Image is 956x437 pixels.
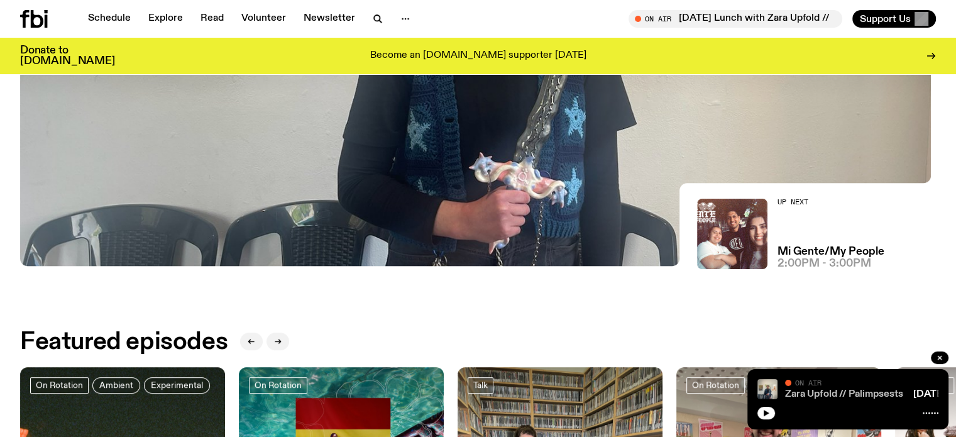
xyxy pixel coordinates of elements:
a: Schedule [80,10,138,28]
h2: Up Next [777,199,884,206]
a: Volunteer [234,10,294,28]
a: Experimental [144,377,210,394]
span: 2:00pm - 3:00pm [777,258,871,269]
h3: Donate to [DOMAIN_NAME] [20,45,115,67]
a: Ambient [92,377,140,394]
p: Become an [DOMAIN_NAME] supporter [DATE] [370,50,586,62]
a: Read [193,10,231,28]
button: On Air[DATE] Lunch with Zara Upfold // Palimpsests [629,10,842,28]
a: On Rotation [249,377,307,394]
h2: Featured episodes [20,331,228,353]
a: Mi Gente/My People [777,246,884,257]
span: Talk [473,380,488,390]
span: On Rotation [692,380,739,390]
span: On Rotation [36,380,83,390]
span: Ambient [99,380,133,390]
span: Experimental [151,380,203,390]
a: Explore [141,10,190,28]
span: On Air [795,379,821,387]
button: Support Us [852,10,936,28]
a: On Rotation [30,377,89,394]
a: [DATE] Lunch with Zara Upfold // Palimpsests [698,389,903,399]
img: Tash Brobyn at their exhibition, Palimpsests at Goodspace Gallery [757,379,777,399]
a: On Rotation [686,377,745,394]
a: Talk [468,377,493,394]
a: Newsletter [296,10,363,28]
span: On Rotation [255,380,302,390]
span: Support Us [860,13,911,25]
